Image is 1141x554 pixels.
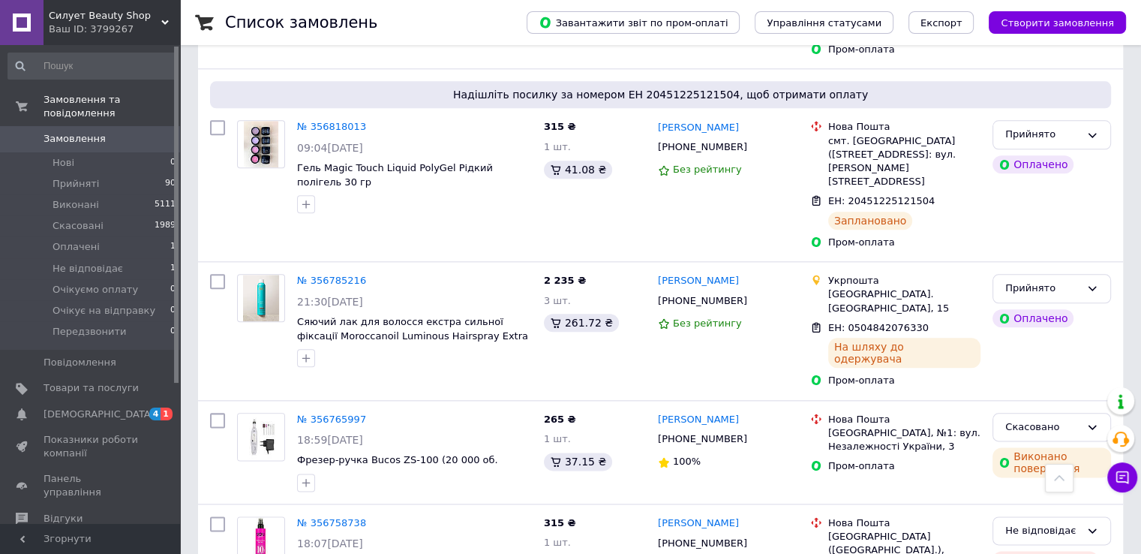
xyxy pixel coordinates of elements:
[297,162,493,188] a: Гель Magic Touch Liquid PolyGel Рідкий полігель 30 гр
[53,283,138,297] span: Очікуємо оплату
[1005,281,1080,297] div: Прийнято
[655,429,750,449] div: [PHONE_NUMBER]
[908,11,974,34] button: Експорт
[828,413,980,426] div: Нова Пошта
[53,325,127,339] span: Передзвонити
[53,262,123,275] span: Не відповідає
[237,120,285,168] a: Фото товару
[53,240,100,254] span: Оплачені
[1001,17,1114,29] span: Створити замовлення
[544,314,619,332] div: 261.72 ₴
[828,134,980,189] div: смт. [GEOGRAPHIC_DATA] ([STREET_ADDRESS]: вул. [PERSON_NAME][STREET_ADDRESS]
[828,459,980,473] div: Пром-оплата
[992,447,1111,477] div: Виконано повернення
[544,141,571,152] span: 1 шт.
[544,517,576,528] span: 315 ₴
[544,453,612,471] div: 37.15 ₴
[53,304,155,318] span: Очікує на відправку
[992,309,1073,327] div: Оплачено
[828,322,929,333] span: ЕН: 0504842076330
[544,295,571,306] span: 3 шт.
[170,262,176,275] span: 1
[1107,462,1137,492] button: Чат з покупцем
[828,212,913,230] div: Заплановано
[53,156,74,170] span: Нові
[1005,127,1080,143] div: Прийнято
[44,472,139,499] span: Панель управління
[297,121,366,132] a: № 356818013
[297,454,498,465] a: Фрезер-ручка Bucos ZS-100 (20 000 об.
[53,219,104,233] span: Скасовані
[238,414,284,460] img: Фото товару
[992,155,1073,173] div: Оплачено
[655,534,750,553] div: [PHONE_NUMBER]
[828,120,980,134] div: Нова Пошта
[297,296,363,308] span: 21:30[DATE]
[544,537,571,548] span: 1 шт.
[244,121,279,167] img: Фото товару
[216,87,1105,102] span: Надішліть посилку за номером ЕН 20451225121504, щоб отримати оплату
[673,164,742,175] span: Без рейтингу
[544,161,612,179] div: 41.08 ₴
[297,275,366,286] a: № 356785216
[658,516,739,531] a: [PERSON_NAME]
[828,338,980,368] div: На шляху до одержувача
[149,408,161,420] span: 4
[237,413,285,461] a: Фото товару
[828,426,980,453] div: [GEOGRAPHIC_DATA], №1: вул. Незалежності України, 3
[673,456,701,467] span: 100%
[539,16,728,29] span: Завантажити звіт по пром-оплаті
[44,433,139,460] span: Показники роботи компанії
[44,356,116,369] span: Повідомлення
[828,195,935,206] span: ЕН: 20451225121504
[755,11,893,34] button: Управління статусами
[544,414,576,425] span: 265 ₴
[155,219,176,233] span: 1989
[974,17,1126,28] a: Створити замовлення
[53,177,99,191] span: Прийняті
[658,274,739,288] a: [PERSON_NAME]
[544,433,571,444] span: 1 шт.
[170,156,176,170] span: 0
[297,537,363,549] span: 18:07[DATE]
[49,23,180,36] div: Ваш ID: 3799267
[828,43,980,56] div: Пром-оплата
[527,11,740,34] button: Завантажити звіт по пром-оплаті
[44,512,83,525] span: Відгуки
[544,121,576,132] span: 315 ₴
[170,325,176,339] span: 0
[828,288,980,315] div: [GEOGRAPHIC_DATA]. [GEOGRAPHIC_DATA], 15
[53,198,99,212] span: Виконані
[170,283,176,297] span: 0
[297,434,363,446] span: 18:59[DATE]
[920,17,962,29] span: Експорт
[161,408,173,420] span: 1
[655,137,750,157] div: [PHONE_NUMBER]
[170,304,176,318] span: 0
[767,17,881,29] span: Управління статусами
[44,132,106,146] span: Замовлення
[237,274,285,322] a: Фото товару
[828,374,980,387] div: Пром-оплата
[165,177,176,191] span: 90
[828,516,980,530] div: Нова Пошта
[8,53,177,80] input: Пошук
[297,414,366,425] a: № 356765997
[1005,420,1080,435] div: Скасовано
[828,236,980,249] div: Пром-оплата
[243,275,280,321] img: Фото товару
[297,316,528,355] a: Сяючий лак для волосся екстра сильної фіксації Moroccanoil Luminous Hairspray Extra Strong Finish...
[225,14,377,32] h1: Список замовлень
[989,11,1126,34] button: Створити замовлення
[297,142,363,154] span: 09:04[DATE]
[673,318,742,329] span: Без рейтингу
[44,408,155,421] span: [DEMOGRAPHIC_DATA]
[1005,523,1080,539] div: Не відповідає
[44,93,180,120] span: Замовлення та повідомлення
[655,291,750,311] div: [PHONE_NUMBER]
[658,121,739,135] a: [PERSON_NAME]
[170,240,176,254] span: 1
